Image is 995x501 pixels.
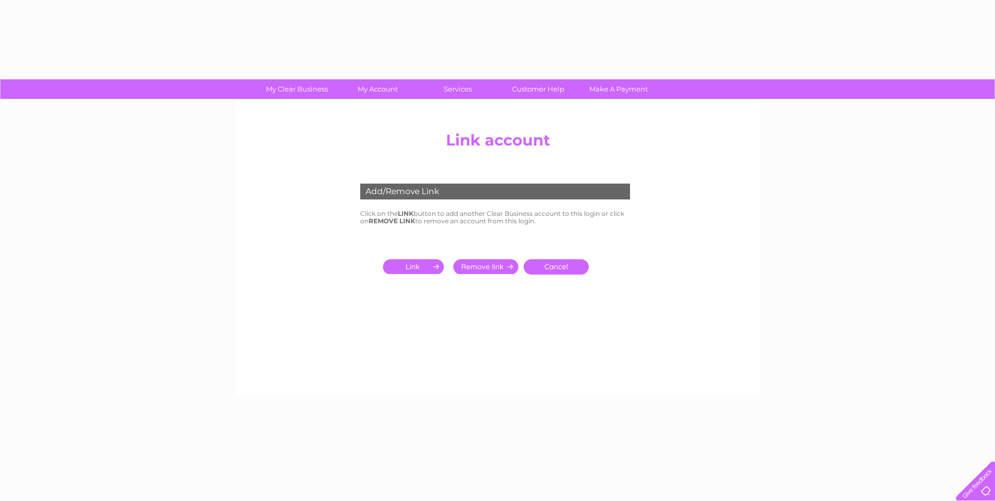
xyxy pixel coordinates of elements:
[334,79,421,99] a: My Account
[398,209,414,217] b: LINK
[453,259,518,274] input: Submit
[358,207,638,227] td: Click on the button to add another Clear Business account to this login or click on to remove an ...
[575,79,662,99] a: Make A Payment
[253,79,341,99] a: My Clear Business
[369,217,415,225] b: REMOVE LINK
[495,79,582,99] a: Customer Help
[524,259,589,275] a: Cancel
[414,79,501,99] a: Services
[360,184,630,199] div: Add/Remove Link
[383,259,448,274] input: Submit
